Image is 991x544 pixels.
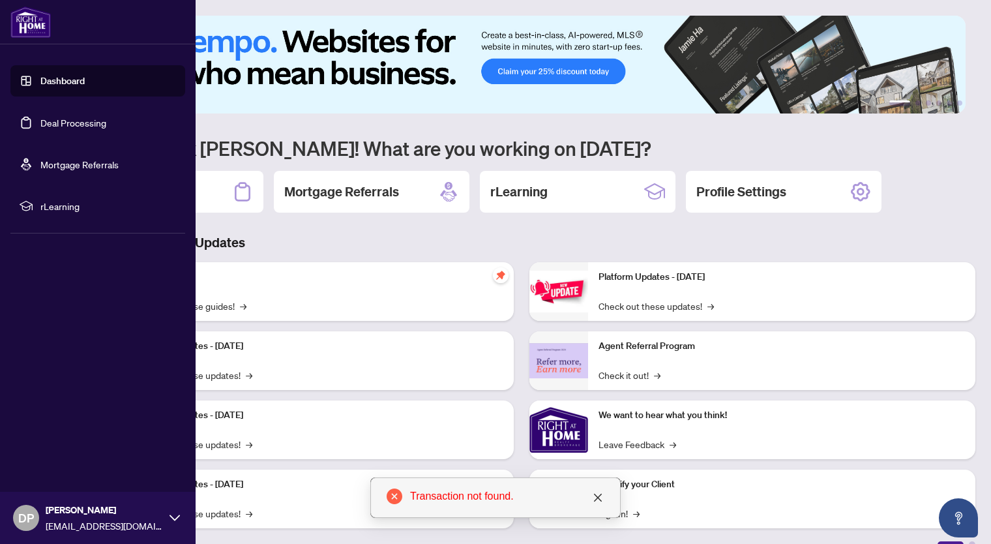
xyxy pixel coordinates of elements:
[599,408,965,423] p: We want to hear what you think!
[947,100,952,106] button: 5
[529,343,588,379] img: Agent Referral Program
[707,299,714,313] span: →
[926,100,931,106] button: 3
[240,299,246,313] span: →
[46,503,163,517] span: [PERSON_NAME]
[18,509,34,527] span: DP
[40,75,85,87] a: Dashboard
[591,491,605,505] a: Close
[957,100,962,106] button: 6
[68,136,975,160] h1: Welcome back [PERSON_NAME]! What are you working on [DATE]?
[633,506,640,521] span: →
[529,271,588,312] img: Platform Updates - June 23, 2025
[939,498,978,537] button: Open asap
[40,117,106,128] a: Deal Processing
[599,477,965,492] p: Identify your Client
[889,100,910,106] button: 1
[137,408,503,423] p: Platform Updates - [DATE]
[599,437,676,451] a: Leave Feedback→
[654,368,660,382] span: →
[68,234,975,252] h3: Brokerage & Industry Updates
[40,159,119,170] a: Mortgage Referrals
[915,100,921,106] button: 2
[599,368,660,382] a: Check it out!→
[599,339,965,354] p: Agent Referral Program
[529,470,588,528] img: Identify your Client
[696,183,786,201] h2: Profile Settings
[40,199,176,213] span: rLearning
[246,368,252,382] span: →
[593,492,603,503] span: close
[68,16,966,113] img: Slide 0
[246,437,252,451] span: →
[490,183,548,201] h2: rLearning
[670,437,676,451] span: →
[599,299,714,313] a: Check out these updates!→
[410,489,604,504] div: Transaction not found.
[137,270,503,284] p: Self-Help
[137,339,503,354] p: Platform Updates - [DATE]
[246,506,252,521] span: →
[493,267,509,283] span: pushpin
[387,489,402,504] span: close-circle
[137,477,503,492] p: Platform Updates - [DATE]
[936,100,941,106] button: 4
[529,400,588,459] img: We want to hear what you think!
[284,183,399,201] h2: Mortgage Referrals
[599,270,965,284] p: Platform Updates - [DATE]
[10,7,51,38] img: logo
[46,519,163,533] span: [EMAIL_ADDRESS][DOMAIN_NAME]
